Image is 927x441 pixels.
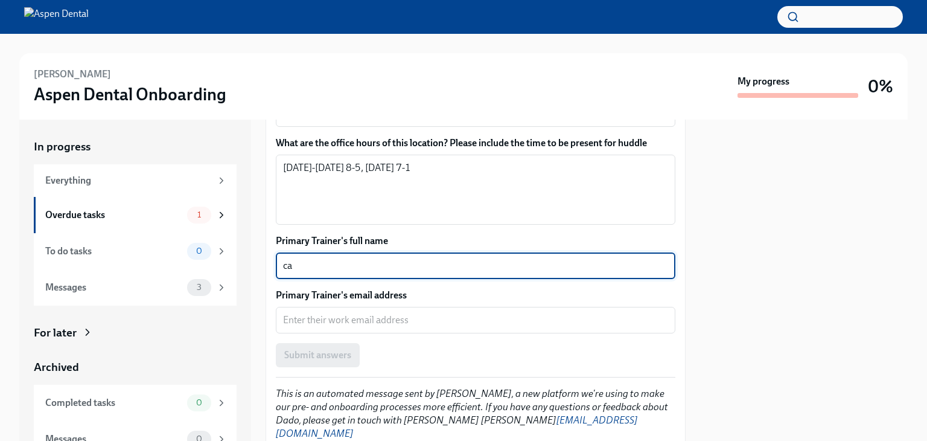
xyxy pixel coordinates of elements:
[45,245,182,258] div: To do tasks
[24,7,89,27] img: Aspen Dental
[34,83,226,105] h3: Aspen Dental Onboarding
[190,283,209,292] span: 3
[34,385,237,421] a: Completed tasks0
[283,259,668,273] textarea: ca
[45,396,182,410] div: Completed tasks
[276,289,675,302] label: Primary Trainer's email address
[45,281,182,294] div: Messages
[276,388,668,439] em: This is an automated message sent by [PERSON_NAME], a new platform we're using to make our pre- a...
[189,398,209,407] span: 0
[34,68,111,81] h6: [PERSON_NAME]
[34,197,237,233] a: Overdue tasks1
[34,164,237,197] a: Everything
[34,139,237,155] a: In progress
[45,174,211,187] div: Everything
[283,161,668,219] textarea: [DATE]-[DATE] 8-5, [DATE] 7-1
[45,208,182,222] div: Overdue tasks
[189,246,209,256] span: 0
[276,137,675,150] label: What are the office hours of this location? Please include the time to be present for huddle
[34,269,237,306] a: Messages3
[34,325,77,341] div: For later
[190,210,208,219] span: 1
[34,325,237,341] a: For later
[737,75,789,88] strong: My progress
[34,233,237,269] a: To do tasks0
[34,359,237,375] a: Archived
[868,76,893,97] h3: 0%
[276,234,675,248] label: Primary Trainer's full name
